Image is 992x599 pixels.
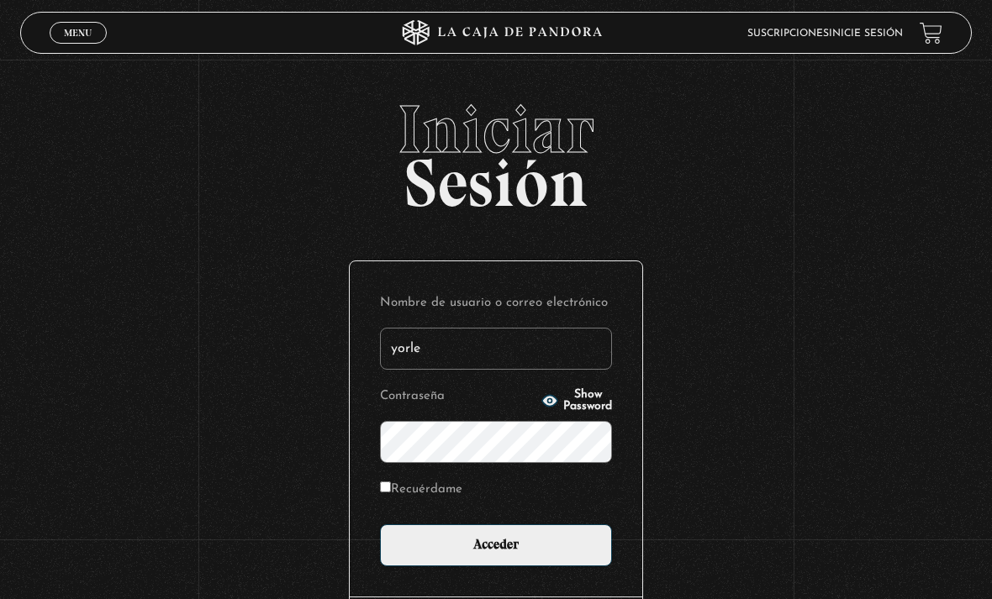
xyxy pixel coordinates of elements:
span: Iniciar [20,96,973,163]
button: Show Password [541,389,612,412]
label: Contraseña [380,385,536,407]
h2: Sesión [20,96,973,203]
label: Recuérdame [380,478,462,501]
span: Show Password [563,389,612,412]
span: Cerrar [59,42,98,54]
a: Inicie sesión [829,29,903,39]
input: Acceder [380,524,612,566]
a: View your shopping cart [920,22,942,45]
input: Recuérdame [380,481,391,492]
label: Nombre de usuario o correo electrónico [380,292,612,314]
span: Menu [64,28,92,38]
a: Suscripciones [747,29,829,39]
